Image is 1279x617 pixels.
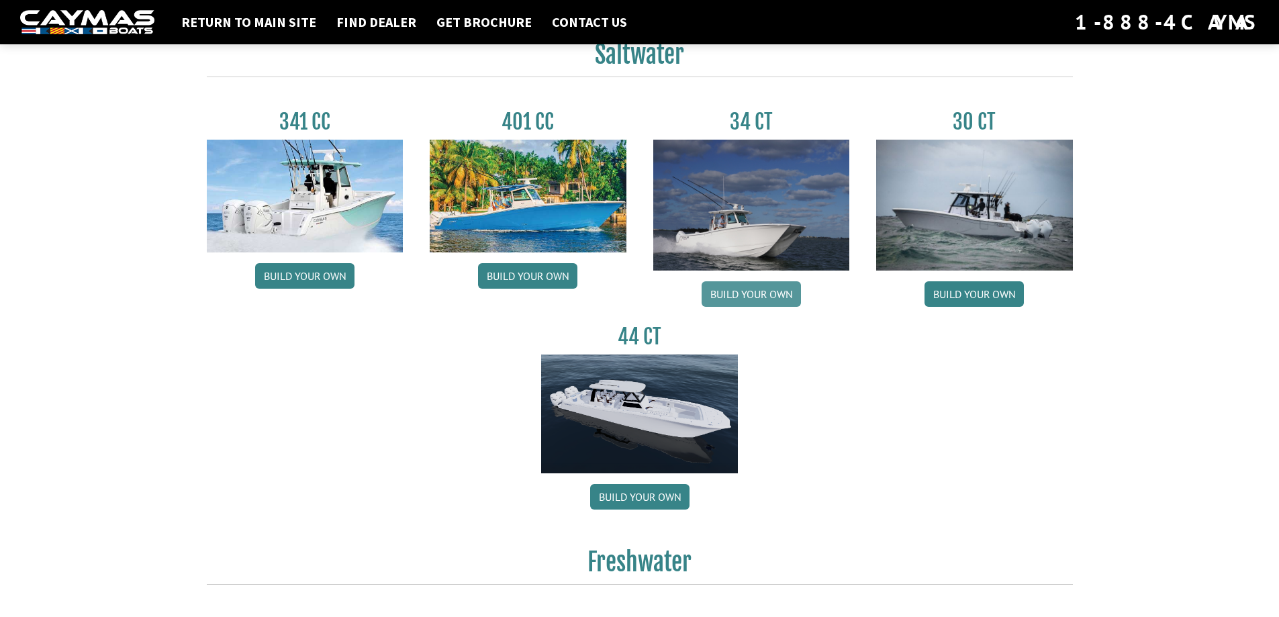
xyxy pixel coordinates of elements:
a: Get Brochure [430,13,538,31]
a: Return to main site [175,13,323,31]
h2: Saltwater [207,40,1073,77]
a: Find Dealer [330,13,423,31]
h3: 44 CT [541,324,738,349]
a: Build your own [590,484,690,510]
a: Build your own [478,263,577,289]
a: Build your own [925,281,1024,307]
img: 401CC_thumb.pg.jpg [430,140,626,252]
h3: 401 CC [430,109,626,134]
img: 341CC-thumbjpg.jpg [207,140,404,252]
img: 44ct_background.png [541,354,738,474]
img: white-logo-c9c8dbefe5ff5ceceb0f0178aa75bf4bb51f6bca0971e226c86eb53dfe498488.png [20,10,154,35]
a: Build your own [255,263,354,289]
a: Build your own [702,281,801,307]
div: 1-888-4CAYMAS [1075,7,1259,37]
h3: 34 CT [653,109,850,134]
a: Contact Us [545,13,634,31]
h3: 341 CC [207,109,404,134]
img: Caymas_34_CT_pic_1.jpg [653,140,850,271]
h2: Freshwater [207,547,1073,585]
img: 30_CT_photo_shoot_for_caymas_connect.jpg [876,140,1073,271]
h3: 30 CT [876,109,1073,134]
